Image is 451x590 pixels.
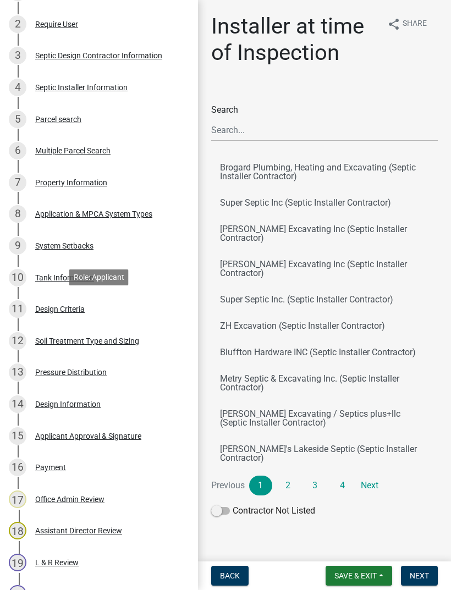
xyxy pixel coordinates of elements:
[211,476,438,495] nav: Page navigation
[35,432,141,440] div: Applicant Approval & Signature
[410,571,429,580] span: Next
[9,47,26,64] div: 3
[403,18,427,31] span: Share
[334,571,377,580] span: Save & Exit
[9,174,26,191] div: 7
[9,111,26,128] div: 5
[9,237,26,255] div: 9
[211,155,438,190] button: Brogard Plumbing, Heating and Excavating (Septic Installer Contractor)
[211,504,315,517] label: Contractor Not Listed
[9,332,26,350] div: 12
[211,339,438,366] button: Bluffton Hardware INC (Septic Installer Contractor)
[326,566,392,586] button: Save & Exit
[9,269,26,286] div: 10
[387,18,400,31] i: share
[211,566,249,586] button: Back
[35,115,81,123] div: Parcel search
[378,13,436,35] button: shareShare
[35,84,128,91] div: Septic Installer Information
[35,559,79,566] div: L & R Review
[211,251,438,286] button: [PERSON_NAME] Excavating Inc (Septic Installer Contractor)
[35,337,139,345] div: Soil Treatment Type and Sizing
[35,147,111,155] div: Multiple Parcel Search
[69,269,129,285] div: Role: Applicant
[9,300,26,318] div: 11
[35,242,94,250] div: System Setbacks
[35,495,105,503] div: Office Admin Review
[211,286,438,313] button: Super Septic Inc. (Septic Installer Contractor)
[9,522,26,539] div: 18
[277,476,300,495] a: 2
[9,79,26,96] div: 4
[211,190,438,216] button: Super Septic Inc (Septic Installer Contractor)
[211,436,438,471] button: [PERSON_NAME]'s Lakeside Septic (Septic Installer Contractor)
[358,476,381,495] a: Next
[9,363,26,381] div: 13
[220,571,240,580] span: Back
[331,476,354,495] a: 4
[35,400,101,408] div: Design Information
[249,476,272,495] a: 1
[35,20,78,28] div: Require User
[35,274,94,282] div: Tank Information
[211,401,438,436] button: [PERSON_NAME] Excavating / Septics plus+llc (Septic Installer Contractor)
[211,313,438,339] button: ZH Excavation (Septic Installer Contractor)
[9,459,26,476] div: 16
[35,527,122,534] div: Assistant Director Review
[211,119,438,141] input: Search...
[35,464,66,471] div: Payment
[211,106,238,114] label: Search
[304,476,327,495] a: 3
[9,15,26,33] div: 2
[211,216,438,251] button: [PERSON_NAME] Excavating Inc (Septic Installer Contractor)
[35,210,152,218] div: Application & MPCA System Types
[35,179,107,186] div: Property Information
[9,490,26,508] div: 17
[35,305,85,313] div: Design Criteria
[35,52,162,59] div: Septic Design Contractor Information
[9,142,26,159] div: 6
[9,205,26,223] div: 8
[9,395,26,413] div: 14
[9,427,26,445] div: 15
[401,566,438,586] button: Next
[35,368,107,376] div: Pressure Distribution
[211,366,438,401] button: Metry Septic & Excavating Inc. (Septic Installer Contractor)
[9,554,26,571] div: 19
[211,13,378,66] h1: Installer at time of Inspection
